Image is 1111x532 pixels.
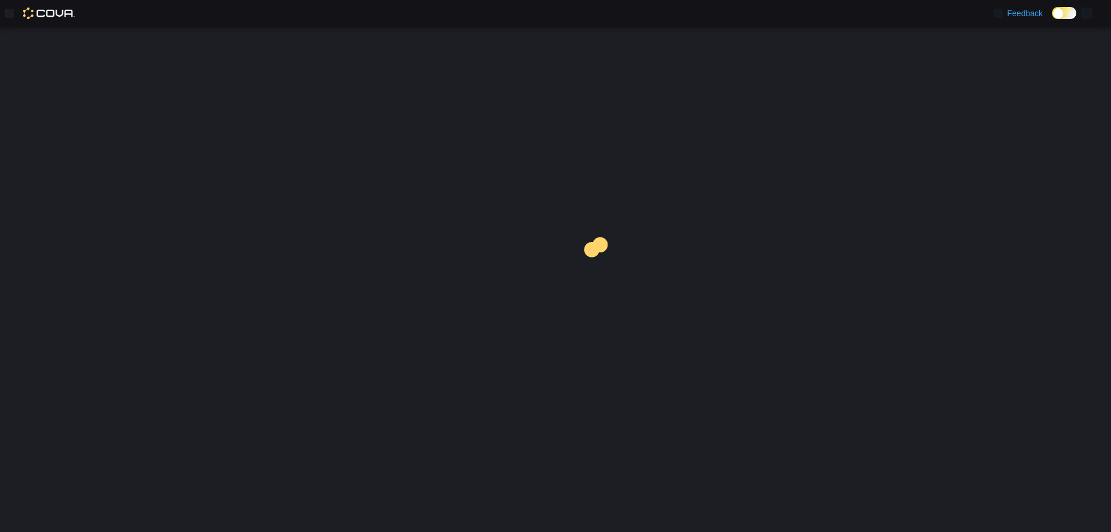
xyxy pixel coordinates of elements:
a: Feedback [989,2,1047,25]
img: Cova [23,8,75,19]
img: cova-loader [555,229,642,315]
input: Dark Mode [1052,7,1076,19]
span: Feedback [1007,8,1043,19]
